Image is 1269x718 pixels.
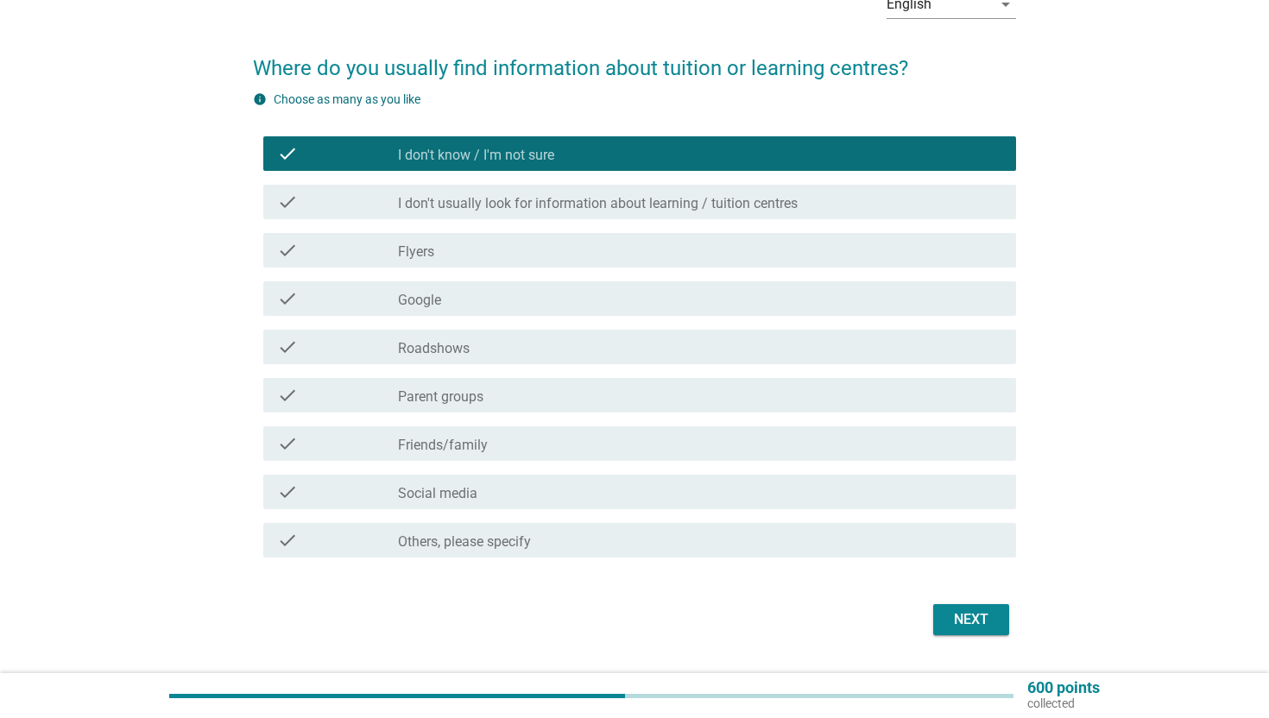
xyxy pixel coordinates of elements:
[398,485,477,502] label: Social media
[277,337,298,357] i: check
[277,482,298,502] i: check
[398,388,483,406] label: Parent groups
[1027,680,1100,696] p: 600 points
[398,147,554,164] label: I don't know / I'm not sure
[277,240,298,261] i: check
[277,192,298,212] i: check
[277,385,298,406] i: check
[253,92,267,106] i: info
[274,92,420,106] label: Choose as many as you like
[1027,696,1100,711] p: collected
[398,533,531,551] label: Others, please specify
[277,288,298,309] i: check
[947,609,995,630] div: Next
[933,604,1009,635] button: Next
[398,243,434,261] label: Flyers
[277,433,298,454] i: check
[398,292,441,309] label: Google
[277,530,298,551] i: check
[253,35,1016,84] h2: Where do you usually find information about tuition or learning centres?
[398,195,798,212] label: I don't usually look for information about learning / tuition centres
[398,340,470,357] label: Roadshows
[398,437,488,454] label: Friends/family
[277,143,298,164] i: check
